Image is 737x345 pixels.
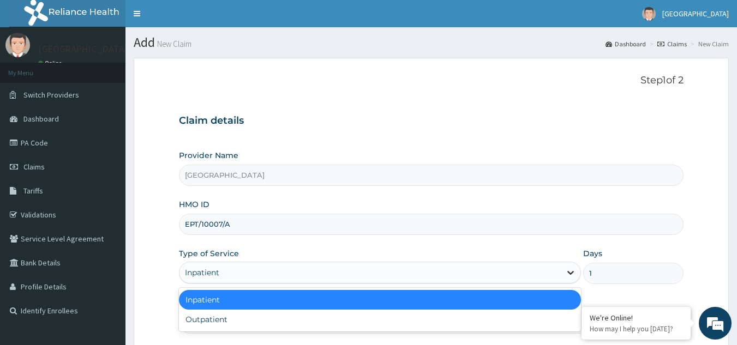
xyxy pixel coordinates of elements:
[38,59,64,67] a: Online
[63,103,151,213] span: We're online!
[23,186,43,196] span: Tariffs
[179,115,684,127] h3: Claim details
[5,33,30,57] img: User Image
[590,313,682,323] div: We're Online!
[583,248,602,259] label: Days
[657,39,687,49] a: Claims
[179,199,209,210] label: HMO ID
[179,290,581,310] div: Inpatient
[5,229,208,268] textarea: Type your message and hit 'Enter'
[23,114,59,124] span: Dashboard
[20,55,44,82] img: d_794563401_company_1708531726252_794563401
[57,61,183,75] div: Chat with us now
[134,35,729,50] h1: Add
[179,75,684,87] p: Step 1 of 2
[179,248,239,259] label: Type of Service
[662,9,729,19] span: [GEOGRAPHIC_DATA]
[590,324,682,334] p: How may I help you today?
[179,5,205,32] div: Minimize live chat window
[23,162,45,172] span: Claims
[179,150,238,161] label: Provider Name
[179,310,581,329] div: Outpatient
[185,267,219,278] div: Inpatient
[688,39,729,49] li: New Claim
[606,39,646,49] a: Dashboard
[155,40,191,48] small: New Claim
[642,7,656,21] img: User Image
[179,214,684,235] input: Enter HMO ID
[23,90,79,100] span: Switch Providers
[38,44,128,54] p: [GEOGRAPHIC_DATA]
